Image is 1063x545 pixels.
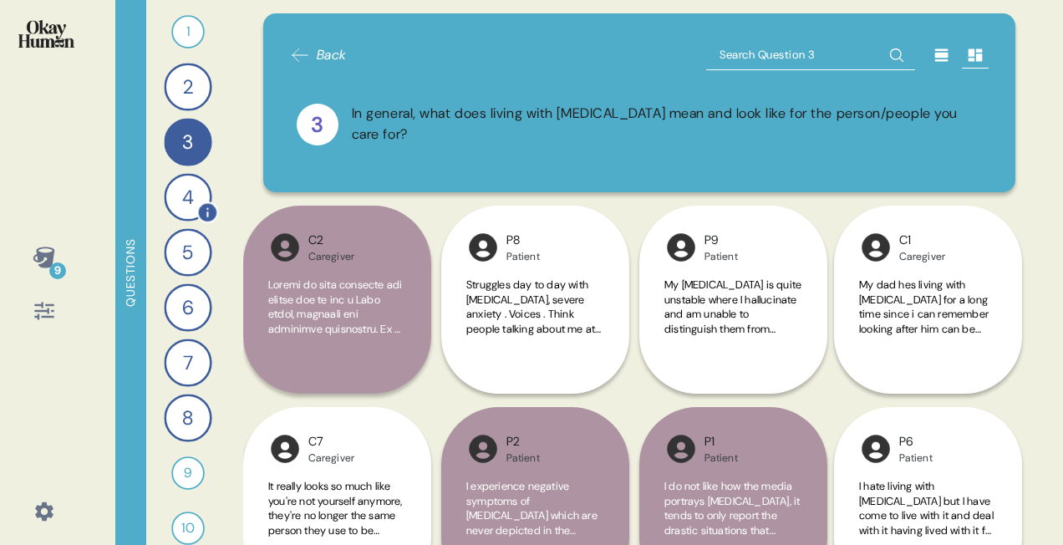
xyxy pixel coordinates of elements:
[268,432,302,466] img: l1ibTKarBSWXLOhlfT5LxFP+OttMJpPJZDKZTCbz9PgHEggSPYjZSwEAAAAASUVORK5CYII=
[268,231,302,264] img: l1ibTKarBSWXLOhlfT5LxFP+OttMJpPJZDKZTCbz9PgHEggSPYjZSwEAAAAASUVORK5CYII=
[704,433,738,451] div: P1
[466,231,500,264] img: l1ibTKarBSWXLOhlfT5LxFP+OttMJpPJZDKZTCbz9PgHEggSPYjZSwEAAAAASUVORK5CYII=
[899,451,933,465] div: Patient
[171,15,205,48] div: 1
[506,232,540,250] div: P8
[317,45,347,65] span: Back
[308,433,354,451] div: C7
[308,232,354,250] div: C2
[164,63,211,110] div: 2
[899,232,945,250] div: C1
[171,512,205,545] div: 10
[164,118,211,166] div: 3
[704,250,738,263] div: Patient
[704,232,738,250] div: P9
[164,173,211,221] div: 4
[466,432,500,466] img: l1ibTKarBSWXLOhlfT5LxFP+OttMJpPJZDKZTCbz9PgHEggSPYjZSwEAAAAASUVORK5CYII=
[704,451,738,465] div: Patient
[506,250,540,263] div: Patient
[706,40,915,70] input: Search Question 3
[308,250,354,263] div: Caregiver
[899,433,933,451] div: P6
[352,104,983,145] div: In general, what does living with [MEDICAL_DATA] mean and look like for the person/people you car...
[664,231,698,264] img: l1ibTKarBSWXLOhlfT5LxFP+OttMJpPJZDKZTCbz9PgHEggSPYjZSwEAAAAASUVORK5CYII=
[164,339,211,386] div: 7
[49,262,66,279] div: 9
[297,104,338,145] div: 3
[899,250,945,263] div: Caregiver
[664,432,698,466] img: l1ibTKarBSWXLOhlfT5LxFP+OttMJpPJZDKZTCbz9PgHEggSPYjZSwEAAAAASUVORK5CYII=
[859,231,893,264] img: l1ibTKarBSWXLOhlfT5LxFP+OttMJpPJZDKZTCbz9PgHEggSPYjZSwEAAAAASUVORK5CYII=
[164,228,211,276] div: 5
[506,451,540,465] div: Patient
[171,456,205,490] div: 9
[308,451,354,465] div: Caregiver
[164,394,211,441] div: 8
[506,433,540,451] div: P2
[164,283,211,331] div: 6
[859,432,893,466] img: l1ibTKarBSWXLOhlfT5LxFP+OttMJpPJZDKZTCbz9PgHEggSPYjZSwEAAAAASUVORK5CYII=
[18,20,74,48] img: okayhuman.3b1b6348.png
